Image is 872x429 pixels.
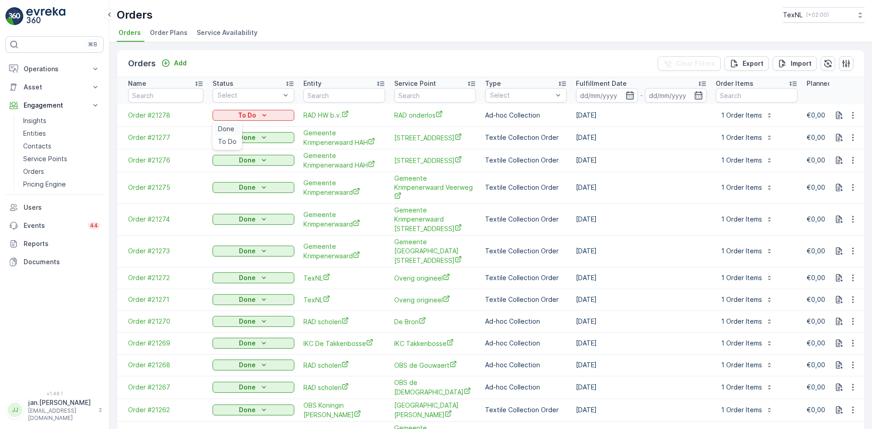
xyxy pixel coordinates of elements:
[128,360,203,370] span: Order #21268
[88,41,97,48] p: ⌘B
[303,88,385,103] input: Search
[721,360,762,370] p: 1 Order Items
[394,156,476,165] a: Groenplaats 8, 2924VT te Krimpen aan den IJssel
[394,360,476,370] a: OBS de Gouwaert
[571,203,711,235] td: [DATE]
[303,383,385,392] span: RAD scholen
[394,378,476,397] span: OBS de [DEMOGRAPHIC_DATA]
[716,336,778,350] button: 1 Order Items
[303,178,385,197] span: Gemeente Krimpenerwaard
[743,59,763,68] p: Export
[128,317,203,326] span: Order #21270
[481,332,571,354] td: Ad-hoc Collection
[807,406,825,414] span: €0,00
[640,90,643,101] p: -
[303,151,385,170] a: Gemeente Krimpenerwaard HAH
[485,79,501,88] p: Type
[5,253,104,271] a: Documents
[239,339,256,348] p: Done
[303,273,385,283] a: TexNL
[128,79,146,88] p: Name
[576,88,638,103] input: dd/mm/yyyy
[394,206,476,233] span: Gemeente Krimpenerwaard [STREET_ADDRESS]
[303,317,385,326] a: RAD scholen
[481,126,571,149] td: Textile Collection Order
[716,108,778,123] button: 1 Order Items
[8,403,22,417] div: JJ
[128,111,203,120] a: Order #21278
[807,79,849,88] p: Planned Price
[571,332,711,354] td: [DATE]
[658,56,721,71] button: Clear Filters
[303,360,385,370] a: RAD scholen
[807,133,825,141] span: €0,00
[128,156,203,165] a: Order #21276
[239,156,256,165] p: Done
[394,237,476,265] a: Gemeente Krimpenerwaard Pleinstraat 9
[721,215,762,224] p: 1 Order Items
[20,178,104,191] a: Pricing Engine
[213,338,294,349] button: Done
[303,210,385,229] a: Gemeente Krimpenerwaard
[128,383,203,392] a: Order #21267
[20,165,104,178] a: Orders
[128,88,203,103] input: Search
[571,289,711,311] td: [DATE]
[128,339,203,348] span: Order #21269
[24,64,85,74] p: Operations
[721,405,762,414] p: 1 Order Items
[20,114,104,127] a: Insights
[481,311,571,332] td: Ad-hoc Collection
[716,153,778,168] button: 1 Order Items
[303,339,385,348] span: IKC De Takkenbosse
[716,244,778,258] button: 1 Order Items
[303,295,385,305] a: TexNL
[807,247,825,255] span: €0,00
[645,88,707,103] input: dd/mm/yyyy
[238,111,256,120] p: To Do
[721,183,762,192] p: 1 Order Items
[213,294,294,305] button: Done
[721,317,762,326] p: 1 Order Items
[5,217,104,235] a: Events44
[807,111,825,119] span: €0,00
[303,242,385,261] a: Gemeente Krimpenerwaard
[721,295,762,304] p: 1 Order Items
[807,183,825,191] span: €0,00
[394,339,476,348] a: IKC Takkenbosse
[571,399,711,421] td: [DATE]
[716,180,778,195] button: 1 Order Items
[394,295,476,305] a: Overig origineel
[490,91,553,100] p: Select
[213,382,294,393] button: Done
[716,212,778,227] button: 1 Order Items
[90,222,98,229] p: 44
[128,405,203,414] a: Order #21262
[394,273,476,283] a: Overig origineel
[24,239,100,248] p: Reports
[807,361,825,369] span: €0,00
[807,156,825,164] span: €0,00
[571,376,711,399] td: [DATE]
[724,56,769,71] button: Export
[128,215,203,224] a: Order #21274
[716,358,778,372] button: 1 Order Items
[23,154,67,163] p: Service Points
[806,11,829,19] p: ( +02:00 )
[481,399,571,421] td: Textile Collection Order
[394,206,476,233] a: Gemeente Krimpenerwaard Dijklaan 15
[23,142,51,151] p: Contacts
[481,149,571,172] td: Textile Collection Order
[24,203,100,212] p: Users
[394,174,476,202] a: Gemeente Krimpenerwaard Veerweg
[26,7,65,25] img: logo_light-DOdMpM7g.png
[481,172,571,203] td: Textile Collection Order
[394,110,476,120] a: RAD onderlos
[197,28,258,37] span: Service Availability
[128,247,203,256] span: Order #21273
[5,198,104,217] a: Users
